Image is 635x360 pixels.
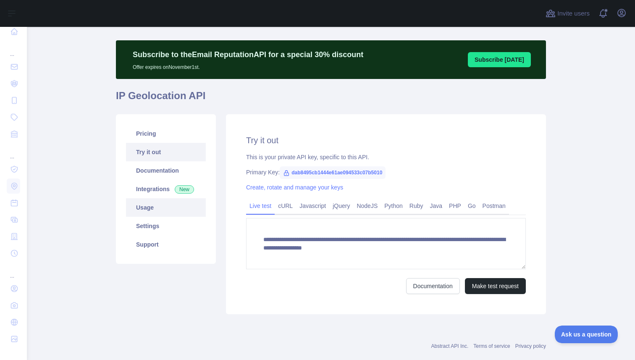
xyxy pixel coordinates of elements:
a: Pricing [126,124,206,143]
span: Invite users [557,9,590,18]
div: This is your private API key, specific to this API. [246,153,526,161]
a: Javascript [296,199,329,213]
h2: Try it out [246,134,526,146]
a: Try it out [126,143,206,161]
div: Primary Key: [246,168,526,176]
a: Abstract API Inc. [431,343,469,349]
a: Terms of service [473,343,510,349]
a: Usage [126,198,206,217]
a: cURL [275,199,296,213]
a: PHP [446,199,464,213]
button: Make test request [465,278,526,294]
a: Go [464,199,479,213]
h1: IP Geolocation API [116,89,546,109]
a: Postman [479,199,509,213]
a: Java [427,199,446,213]
a: NodeJS [353,199,381,213]
p: Offer expires on November 1st. [133,60,363,71]
a: Settings [126,217,206,235]
a: Python [381,199,406,213]
iframe: Toggle Customer Support [555,326,618,343]
a: Ruby [406,199,427,213]
button: Subscribe [DATE] [468,52,531,67]
a: jQuery [329,199,353,213]
a: Privacy policy [515,343,546,349]
a: Create, rotate and manage your keys [246,184,343,191]
a: Live test [246,199,275,213]
a: Documentation [126,161,206,180]
button: Invite users [544,7,591,20]
p: Subscribe to the Email Reputation API for a special 30 % discount [133,49,363,60]
div: ... [7,143,20,160]
a: Support [126,235,206,254]
div: ... [7,41,20,58]
a: Integrations New [126,180,206,198]
span: New [175,185,194,194]
a: Documentation [406,278,460,294]
span: dab8495cb1444e61ae094533c07b5010 [280,166,386,179]
div: ... [7,263,20,279]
